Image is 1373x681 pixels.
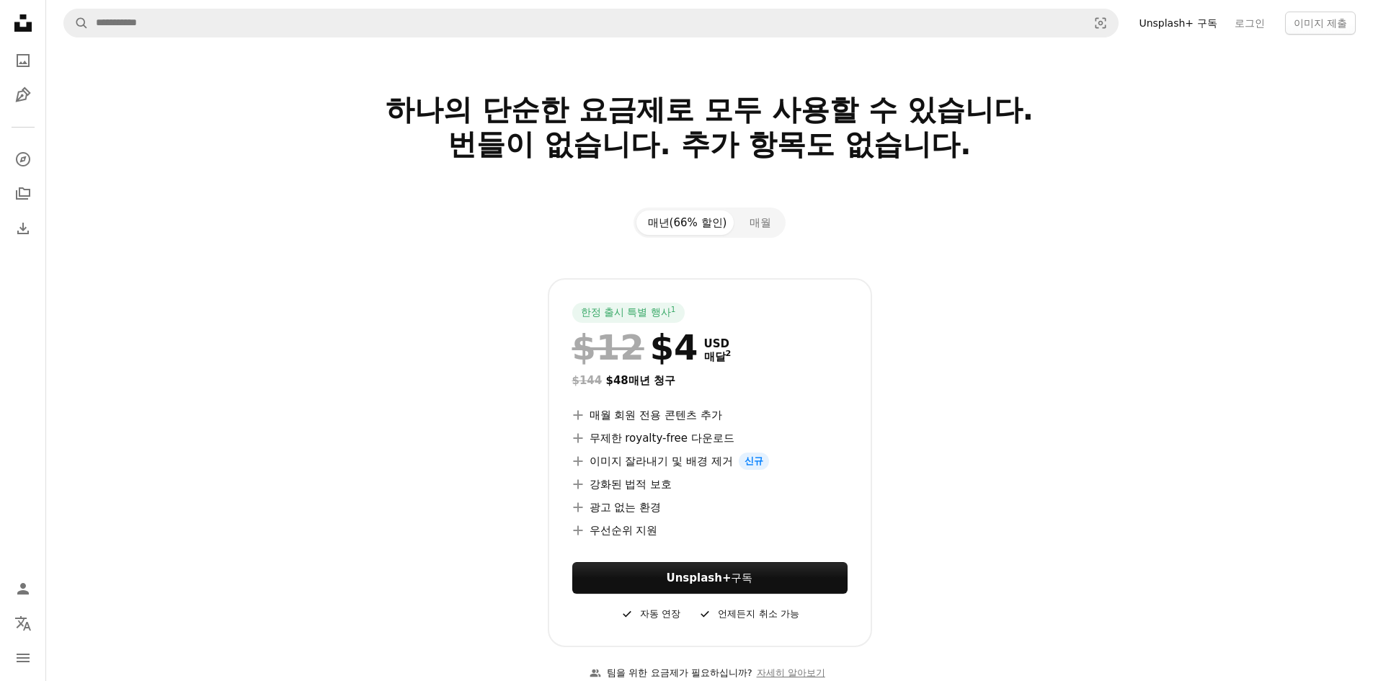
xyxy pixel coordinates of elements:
[572,476,848,493] li: 강화된 법적 보호
[620,605,680,623] div: 자동 연장
[726,349,732,358] sup: 2
[698,605,799,623] div: 언제든지 취소 가능
[9,81,37,110] a: 일러스트
[704,337,732,350] span: USD
[9,46,37,75] a: 사진
[704,350,732,363] span: 매달
[1226,12,1274,35] a: 로그인
[572,453,848,470] li: 이미지 잘라내기 및 배경 제거
[671,305,676,313] sup: 1
[572,522,848,539] li: 우선순위 지원
[9,179,37,208] a: 컬렉션
[63,9,1119,37] form: 사이트 전체에서 이미지 찾기
[636,210,739,235] button: 매년(66% 할인)
[9,609,37,638] button: 언어
[572,374,603,387] span: $144
[64,9,89,37] button: Unsplash 검색
[1130,12,1225,35] a: Unsplash+ 구독
[572,372,848,389] div: $48 매년 청구
[9,644,37,672] button: 메뉴
[739,453,769,470] span: 신규
[9,145,37,174] a: 탐색
[572,562,848,594] button: Unsplash+구독
[9,214,37,243] a: 다운로드 내역
[572,329,698,366] div: $4
[590,666,752,681] div: 팀을 위한 요금제가 필요하십니까?
[9,9,37,40] a: 홈 — Unsplash
[572,499,848,516] li: 광고 없는 환경
[668,306,679,320] a: 1
[9,574,37,603] a: 로그인 / 가입
[723,350,734,363] a: 2
[1285,12,1356,35] button: 이미지 제출
[572,329,644,366] span: $12
[246,92,1174,196] h2: 하나의 단순한 요금제로 모두 사용할 수 있습니다. 번들이 없습니다. 추가 항목도 없습니다.
[572,303,685,323] div: 한정 출시 특별 행사
[738,210,783,235] button: 매월
[572,429,848,447] li: 무제한 royalty-free 다운로드
[667,571,732,584] strong: Unsplash+
[572,406,848,424] li: 매월 회원 전용 콘텐츠 추가
[1083,9,1118,37] button: 시각적 검색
